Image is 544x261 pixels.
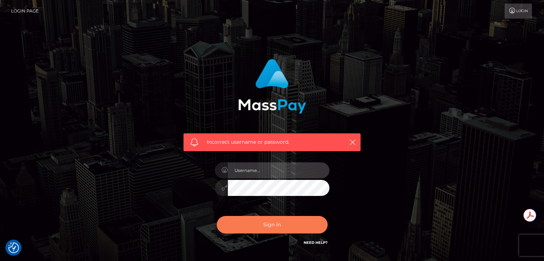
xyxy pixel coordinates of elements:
input: Username... [228,162,329,178]
button: Sign in [217,216,328,233]
span: Incorrect username or password. [207,138,337,146]
img: MassPay Login [238,59,306,114]
img: Revisit consent button [8,242,19,253]
a: Login Page [11,4,39,19]
a: Need Help? [304,240,328,245]
button: Consent Preferences [8,242,19,253]
a: Login [505,4,532,19]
